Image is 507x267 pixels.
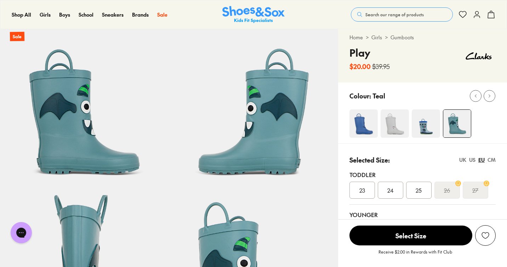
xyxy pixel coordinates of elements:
[351,7,453,22] button: Search our range of products
[12,11,31,18] a: Shop All
[222,6,285,23] a: Shoes & Sox
[472,186,478,194] s: 27
[349,170,496,179] div: Toddler
[443,110,471,137] img: 4-481784_1
[365,11,424,18] span: Search our range of products
[157,11,167,18] a: Sale
[7,220,35,246] iframe: Gorgias live chat messenger
[349,225,472,246] button: Select Size
[349,226,472,245] span: Select Size
[349,34,363,41] a: Home
[349,45,390,60] h4: Play
[349,62,371,71] b: $20.00
[349,109,378,138] img: 4-481766_1
[378,249,452,261] p: Receive $2.00 in Rewards with Fit Club
[387,186,394,194] span: 24
[79,11,93,18] a: School
[349,34,496,41] div: > >
[475,225,496,246] button: Add to Wishlist
[10,32,24,41] p: Sale
[40,11,51,18] a: Girls
[412,109,440,138] img: 4-469020_1
[349,155,390,165] p: Selected Size:
[391,34,414,41] a: Gumboots
[381,109,409,138] img: 4-481772_1
[416,186,422,194] span: 25
[488,156,496,164] div: CM
[222,6,285,23] img: SNS_Logo_Responsive.svg
[478,156,485,164] div: EU
[349,210,496,219] div: Younger
[169,26,338,195] img: 6-481786_1
[372,62,390,71] s: $39.95
[371,34,382,41] a: Girls
[359,186,365,194] span: 23
[469,156,475,164] div: US
[462,45,496,67] img: Vendor logo
[132,11,149,18] a: Brands
[459,156,466,164] div: UK
[444,186,450,194] s: 26
[372,91,385,101] p: Teal
[102,11,124,18] a: Sneakers
[59,11,70,18] a: Boys
[349,91,371,101] p: Colour:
